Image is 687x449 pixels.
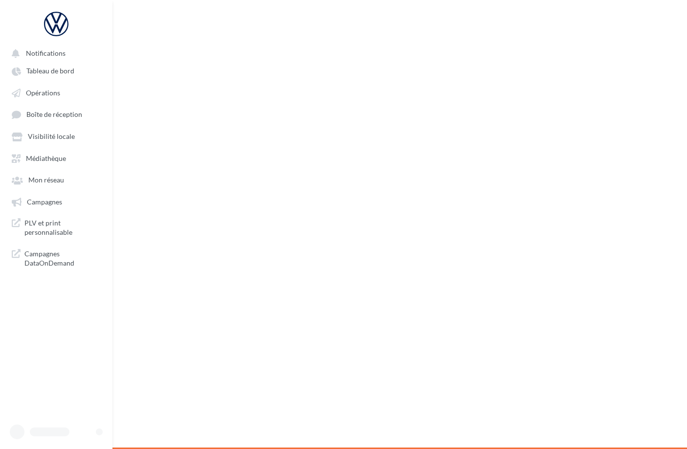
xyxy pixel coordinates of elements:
span: Médiathèque [26,154,66,162]
a: PLV et print personnalisable [6,214,107,241]
span: Tableau de bord [26,67,74,75]
span: Visibilité locale [28,133,75,141]
span: PLV et print personnalisable [24,218,101,237]
a: Mon réseau [6,171,107,188]
span: Campagnes [27,198,62,206]
a: Médiathèque [6,149,107,167]
span: Notifications [26,49,66,57]
span: Boîte de réception [26,111,82,119]
a: Opérations [6,84,107,101]
a: Visibilité locale [6,127,107,145]
a: Campagnes DataOnDemand [6,245,107,272]
a: Tableau de bord [6,62,107,79]
span: Opérations [26,89,60,97]
span: Mon réseau [28,176,64,184]
span: Campagnes DataOnDemand [24,249,101,268]
a: Boîte de réception [6,105,107,123]
a: Campagnes [6,193,107,210]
